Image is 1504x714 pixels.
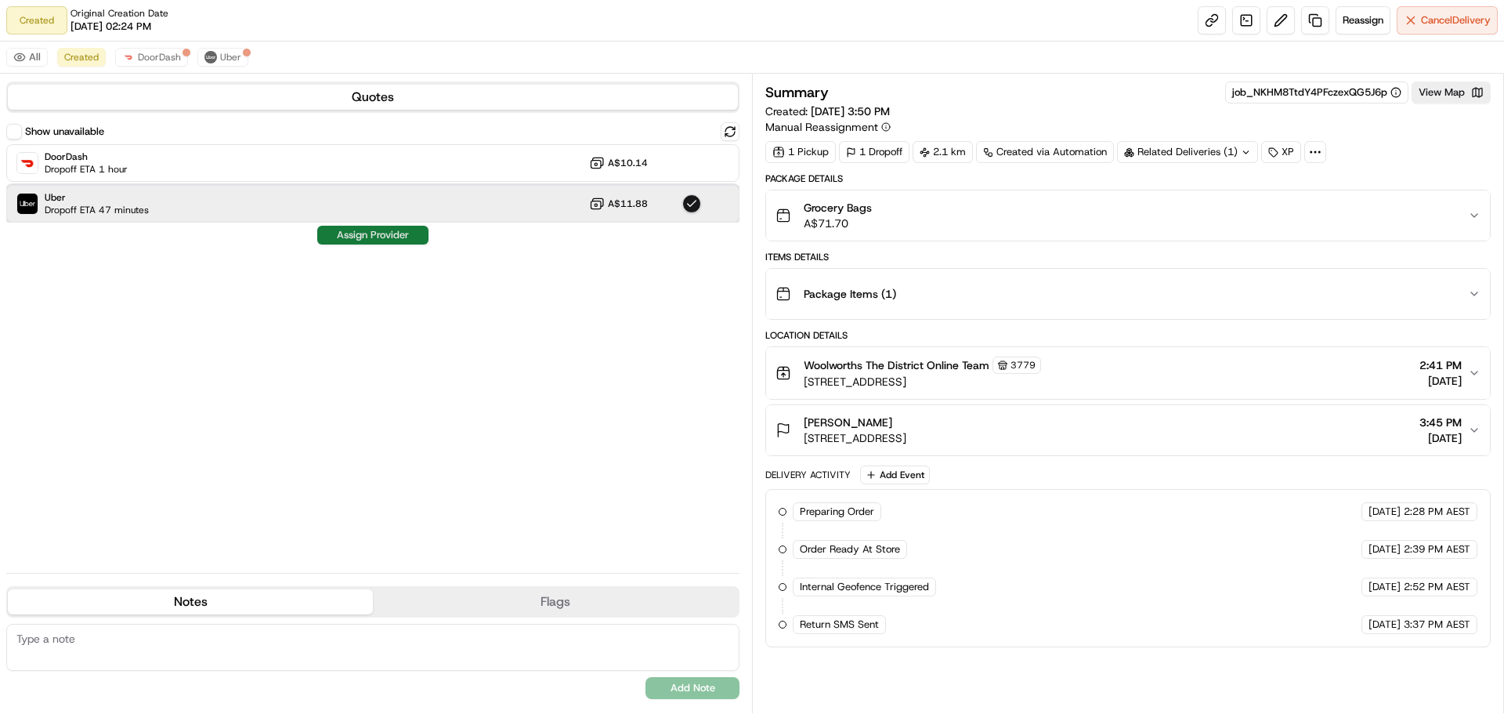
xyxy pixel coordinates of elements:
img: 1736555255976-a54dd68f-1ca7-489b-9aae-adbdc363a1c4 [16,150,44,178]
span: [STREET_ADDRESS] [804,430,906,446]
img: uber-new-logo.jpeg [204,51,217,63]
div: We're available if you need us! [53,165,198,178]
span: [STREET_ADDRESS] [804,374,1041,390]
span: Order Ready At Store [800,542,900,556]
p: Welcome 👋 [16,63,285,88]
button: Grocery BagsA$71.70 [766,190,1490,241]
button: All [6,48,48,67]
span: [DATE] [1368,618,1401,632]
img: DoorDash [17,153,38,173]
a: Created via Automation [976,141,1114,163]
div: Delivery Activity [765,469,851,481]
span: Cancel Delivery [1421,13,1491,27]
span: 3:37 PM AEST [1404,618,1470,632]
span: Original Creation Date [70,7,168,20]
button: Manual Reassignment [765,119,891,135]
span: DoorDash [45,150,128,163]
span: Reassign [1343,13,1383,27]
span: 2:52 PM AEST [1404,580,1470,594]
button: Assign Provider [317,226,428,245]
button: View Map [1412,82,1491,103]
button: [PERSON_NAME][STREET_ADDRESS]3:45 PM[DATE] [766,405,1490,455]
button: A$11.88 [589,196,648,212]
h3: Summary [765,85,829,100]
span: [DATE] 3:50 PM [811,104,890,118]
span: A$10.14 [608,157,648,169]
button: Created [57,48,106,67]
div: Related Deliveries (1) [1117,141,1258,163]
span: 2:39 PM AEST [1404,542,1470,556]
span: Dropoff ETA 47 minutes [45,204,149,216]
span: [DATE] 02:24 PM [70,20,151,34]
img: Uber [17,194,38,214]
span: Created [64,51,99,63]
span: Internal Geofence Triggered [800,580,929,594]
div: 2.1 km [913,141,973,163]
div: Location Details [765,329,1491,342]
button: Package Items (1) [766,269,1490,319]
span: Pylon [156,266,190,277]
img: doordash_logo_v2.png [122,51,135,63]
span: Created: [765,103,890,119]
span: 2:41 PM [1419,357,1462,373]
span: Uber [45,191,149,204]
button: Woolworths The District Online Team3779[STREET_ADDRESS]2:41 PM[DATE] [766,347,1490,399]
span: [DATE] [1419,430,1462,446]
button: A$10.14 [589,155,648,171]
span: Woolworths The District Online Team [804,357,989,373]
span: Manual Reassignment [765,119,878,135]
button: Start new chat [266,154,285,173]
button: CancelDelivery [1397,6,1498,34]
span: A$11.88 [608,198,648,210]
span: API Documentation [148,227,251,243]
button: Notes [8,589,373,614]
span: Grocery Bags [804,200,872,216]
span: [DATE] [1368,580,1401,594]
span: A$71.70 [804,216,872,231]
div: 1 Pickup [765,141,836,163]
div: Items Details [765,251,1491,263]
button: Flags [373,589,738,614]
div: Start new chat [53,150,257,165]
div: XP [1261,141,1301,163]
span: DoorDash [138,51,181,63]
a: 📗Knowledge Base [9,221,126,249]
img: Nash [16,16,47,47]
span: [DATE] [1419,373,1462,389]
button: Quotes [8,85,738,110]
button: job_NKHM8TtdY4PFczexQG5J6p [1232,85,1401,100]
span: Preparing Order [800,505,874,519]
button: Add Event [860,466,930,484]
span: 3779 [1010,359,1036,371]
span: [DATE] [1368,542,1401,556]
a: 💻API Documentation [126,221,258,249]
span: Package Items ( 1 ) [804,286,896,302]
span: Knowledge Base [31,227,120,243]
input: Got a question? Start typing here... [41,101,282,118]
label: Show unavailable [25,125,104,139]
span: Return SMS Sent [800,618,879,632]
span: 2:28 PM AEST [1404,505,1470,519]
div: Package Details [765,172,1491,185]
div: 1 Dropoff [839,141,909,163]
span: [PERSON_NAME] [804,415,892,430]
span: Uber [220,51,241,63]
button: Reassign [1336,6,1390,34]
a: Powered byPylon [110,265,190,277]
span: Dropoff ETA 1 hour [45,163,128,176]
button: Uber [197,48,248,67]
span: 3:45 PM [1419,415,1462,430]
div: 💻 [132,229,145,241]
button: DoorDash [115,48,188,67]
span: [DATE] [1368,505,1401,519]
div: 📗 [16,229,28,241]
